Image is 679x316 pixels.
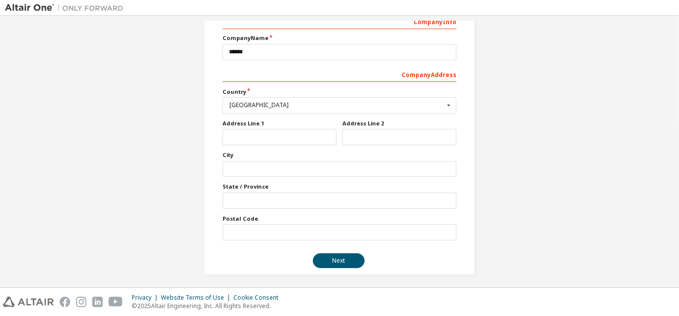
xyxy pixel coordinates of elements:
img: facebook.svg [60,297,70,307]
div: Website Terms of Use [161,294,233,302]
label: State / Province [223,183,456,191]
img: altair_logo.svg [3,297,54,307]
div: Privacy [132,294,161,302]
img: youtube.svg [109,297,123,307]
p: © 2025 Altair Engineering, Inc. All Rights Reserved. [132,302,284,310]
img: Altair One [5,3,128,13]
div: [GEOGRAPHIC_DATA] [229,102,444,108]
div: Company Address [223,66,456,82]
label: Postal Code [223,215,456,223]
label: Address Line 2 [342,119,456,127]
img: instagram.svg [76,297,86,307]
div: Company Info [223,13,456,29]
label: City [223,151,456,159]
label: Country [223,88,456,96]
div: Cookie Consent [233,294,284,302]
button: Next [313,253,365,268]
label: Address Line 1 [223,119,337,127]
label: Company Name [223,34,456,42]
img: linkedin.svg [92,297,103,307]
